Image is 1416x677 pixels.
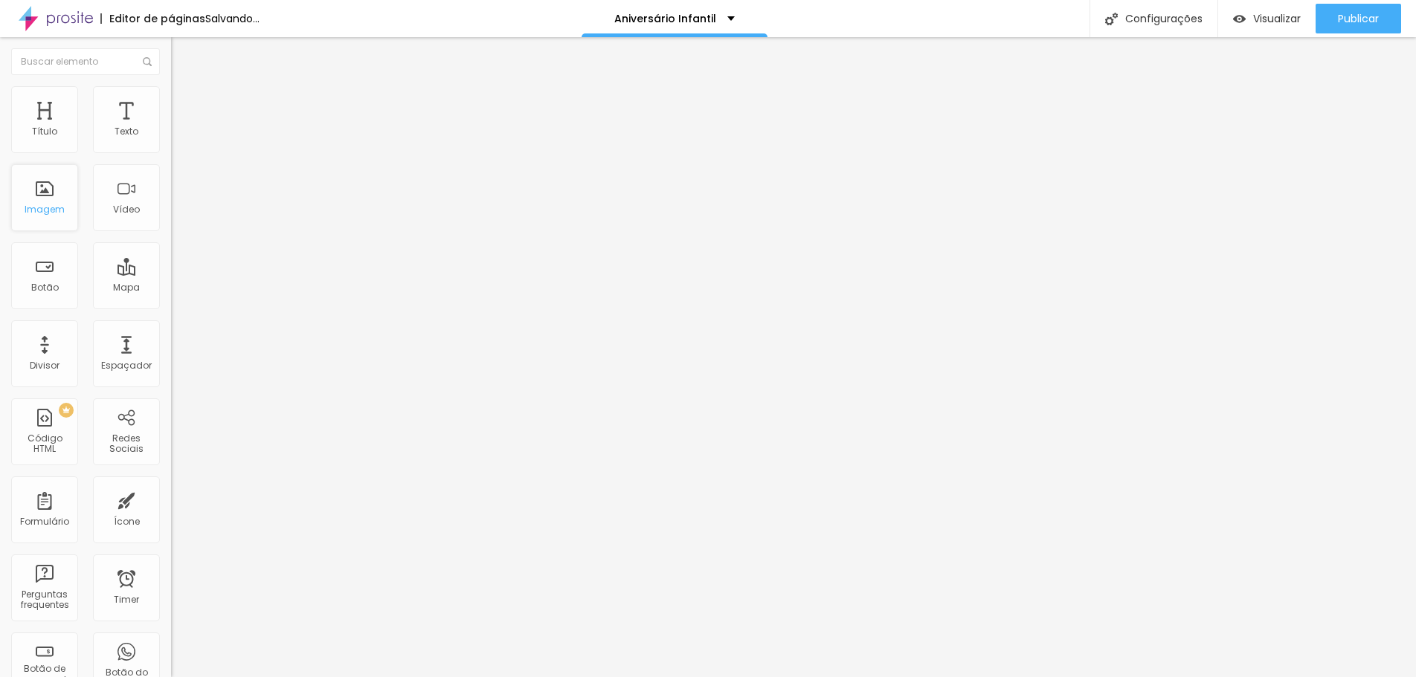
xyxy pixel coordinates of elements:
[101,360,152,371] div: Espaçador
[97,433,155,455] div: Redes Sociais
[20,516,69,527] div: Formulário
[1316,4,1401,33] button: Publicar
[31,282,59,293] div: Botão
[15,589,74,611] div: Perguntas frequentes
[113,204,140,215] div: Vídeo
[25,204,65,215] div: Imagem
[614,13,716,24] p: Aniversário Infantil
[114,595,139,605] div: Timer
[1218,4,1316,33] button: Visualizar
[15,433,74,455] div: Código HTML
[100,13,205,24] div: Editor de páginas
[1105,13,1118,25] img: Icone
[205,13,260,24] div: Salvando...
[32,126,57,137] div: Título
[11,48,160,75] input: Buscar elemento
[30,360,59,371] div: Divisor
[1253,13,1301,25] span: Visualizar
[115,126,138,137] div: Texto
[1233,13,1246,25] img: view-1.svg
[114,516,140,527] div: Ícone
[113,282,140,293] div: Mapa
[1338,13,1379,25] span: Publicar
[143,57,152,66] img: Icone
